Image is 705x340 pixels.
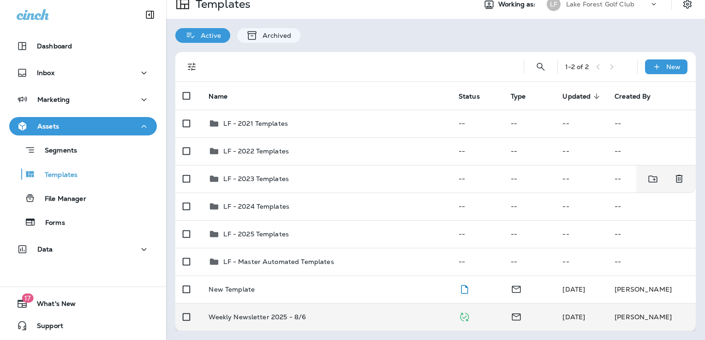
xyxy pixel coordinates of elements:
span: Support [28,322,63,333]
button: Support [9,317,157,335]
button: Data [9,240,157,258]
span: 17 [22,293,33,303]
div: 1 - 2 of 2 [565,63,589,70]
td: -- [607,165,669,193]
button: Filters [183,58,201,76]
p: Weekly Newsletter 2025 - 8/6 [209,313,306,321]
td: -- [555,193,607,220]
span: Updated [562,92,603,100]
span: Email [511,312,522,320]
td: -- [451,248,503,276]
td: -- [451,193,503,220]
td: -- [503,165,556,193]
p: Lake Forest Golf Club [566,0,634,8]
button: Segments [9,140,157,160]
p: New [666,63,681,70]
p: Templates [36,171,78,180]
p: LF - 2024 Templates [223,203,289,210]
span: Status [459,93,480,100]
button: Inbox [9,64,157,82]
p: LF - 2023 Templates [223,175,289,182]
td: -- [555,248,607,276]
td: -- [555,110,607,137]
p: Dashboard [37,42,72,50]
span: Type [511,92,538,100]
button: Delete [670,170,688,188]
td: [PERSON_NAME] [607,276,696,303]
p: Assets [37,123,59,130]
p: Data [37,246,53,253]
td: -- [555,165,607,193]
span: Updated [562,93,591,100]
td: -- [503,193,556,220]
span: Working as: [498,0,538,8]
td: -- [555,137,607,165]
p: LF - Master Automated Templates [223,258,334,265]
td: -- [607,110,696,137]
p: Marketing [37,96,70,103]
td: -- [451,165,503,193]
button: Assets [9,117,157,135]
p: LF - 2022 Templates [223,147,289,155]
td: -- [451,110,503,137]
td: -- [451,220,503,248]
button: File Manager [9,188,157,208]
td: -- [607,193,696,220]
button: Collapse Sidebar [137,6,163,24]
span: Name [209,92,239,100]
span: Created By [615,93,651,100]
span: Created By [615,92,663,100]
td: [PERSON_NAME] [607,303,696,331]
p: LF - 2025 Templates [223,230,289,238]
p: Segments [36,147,77,156]
span: Type [511,93,526,100]
td: -- [503,248,556,276]
button: Templates [9,164,157,184]
span: Pam Borrisove [562,285,585,293]
span: Published [459,312,470,320]
button: Forms [9,212,157,232]
button: Search Templates [532,58,550,76]
p: File Manager [36,195,86,204]
p: LF - 2021 Templates [223,120,288,127]
td: -- [607,248,696,276]
span: Draft [459,284,470,293]
span: Status [459,92,492,100]
p: Archived [258,32,291,39]
button: Move to folder [644,170,663,188]
p: Forms [36,219,65,228]
p: New Template [209,286,255,293]
button: 17What's New [9,294,157,313]
span: Email [511,284,522,293]
td: -- [451,137,503,165]
td: -- [607,220,696,248]
p: Inbox [37,69,54,76]
td: -- [555,220,607,248]
td: -- [503,220,556,248]
td: -- [607,137,696,165]
span: Name [209,93,227,100]
span: What's New [28,300,76,311]
p: Active [196,32,221,39]
span: Pam Borrisove [562,313,585,321]
button: Dashboard [9,37,157,55]
button: Marketing [9,90,157,109]
td: -- [503,137,556,165]
td: -- [503,110,556,137]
